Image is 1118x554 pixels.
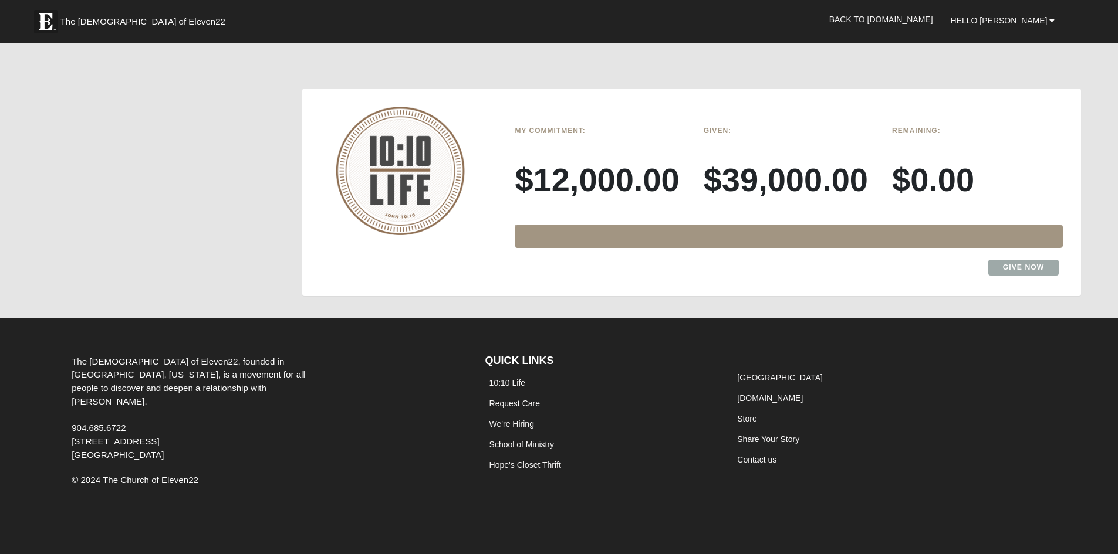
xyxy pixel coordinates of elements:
[489,399,540,408] a: Request Care
[951,16,1048,25] span: Hello [PERSON_NAME]
[737,373,823,382] a: [GEOGRAPHIC_DATA]
[63,355,339,462] div: The [DEMOGRAPHIC_DATA] of Eleven22, founded in [GEOGRAPHIC_DATA], [US_STATE], is a movement for a...
[489,460,561,470] a: Hope's Closet Thrift
[72,475,198,485] span: © 2024 The Church of Eleven22
[28,4,263,33] a: The [DEMOGRAPHIC_DATA] of Eleven22
[737,455,776,464] a: Contact us
[942,6,1064,35] a: Hello [PERSON_NAME]
[988,260,1059,276] a: Give Now
[515,160,685,199] h3: $12,000.00
[485,355,716,368] h4: QUICK LINKS
[515,127,685,135] h6: My Commitment:
[489,440,554,449] a: School of Ministry
[489,378,526,388] a: 10:10 Life
[704,127,874,135] h6: Given:
[892,160,1063,199] h3: $0.00
[737,393,803,403] a: [DOMAIN_NAME]
[892,127,1063,135] h6: Remaining:
[737,434,799,444] a: Share Your Story
[704,160,874,199] h3: $39,000.00
[60,16,225,28] span: The [DEMOGRAPHIC_DATA] of Eleven22
[489,419,534,429] a: We're Hiring
[737,414,756,423] a: Store
[34,10,58,33] img: Eleven22 logo
[72,450,164,460] span: [GEOGRAPHIC_DATA]
[336,107,465,235] img: 10-10-Life-logo-round-no-scripture.png
[820,5,942,34] a: Back to [DOMAIN_NAME]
